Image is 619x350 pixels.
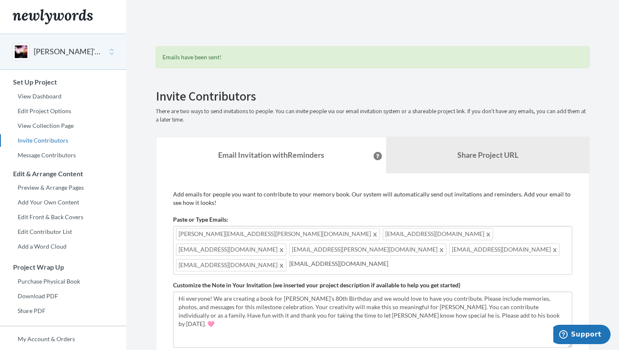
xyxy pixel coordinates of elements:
div: Emails have been sent! [156,46,590,68]
label: Customize the Note in Your Invitation (we inserted your project description if available to help ... [173,281,460,289]
label: Paste or Type Emails: [173,215,228,224]
h2: Invite Contributors [156,89,590,103]
p: There are two ways to send invitations to people. You can invite people via our email invitation ... [156,107,590,124]
input: Add contributor email(s) here... [289,259,569,268]
h3: Project Wrap Up [0,263,126,271]
span: [PERSON_NAME][EMAIL_ADDRESS][PERSON_NAME][DOMAIN_NAME] [176,228,380,240]
img: Newlywords logo [13,9,93,24]
p: Add emails for people you want to contribute to your memory book. Our system will automatically s... [173,190,572,207]
strong: Email Invitation with Reminders [218,150,324,159]
h3: Edit & Arrange Content [0,170,126,178]
span: [EMAIL_ADDRESS][PERSON_NAME][DOMAIN_NAME] [289,244,446,256]
span: [EMAIL_ADDRESS][DOMAIN_NAME] [176,259,286,271]
iframe: Opens a widget where you can chat to one of our agents [553,325,611,346]
b: Share Project URL [457,150,518,159]
h3: Set Up Project [0,78,126,86]
span: [EMAIL_ADDRESS][DOMAIN_NAME] [176,244,286,256]
span: [EMAIL_ADDRESS][DOMAIN_NAME] [383,228,493,240]
textarea: Hi everyone! We are creating a book for [PERSON_NAME]’s 80th Birthday and we would love to have y... [173,292,572,348]
button: [PERSON_NAME]’s 80th Birthday [34,46,102,57]
span: [EMAIL_ADDRESS][DOMAIN_NAME] [449,244,560,256]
